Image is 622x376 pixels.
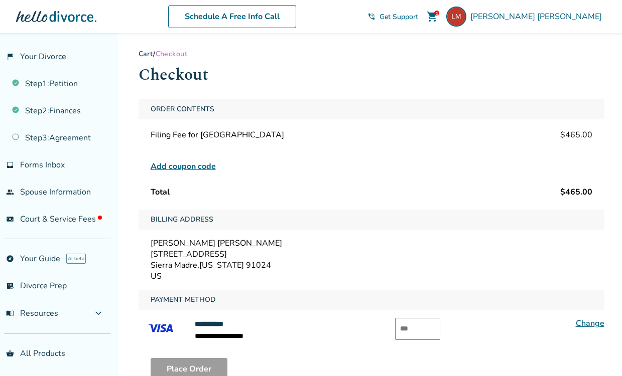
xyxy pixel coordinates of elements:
[426,11,438,23] span: shopping_cart
[151,160,216,172] span: Add coupon code
[139,63,604,87] h1: Checkout
[6,349,14,357] span: shopping_basket
[139,49,154,59] a: Cart
[6,255,14,263] span: explore
[380,12,418,22] span: Get Support
[6,282,14,290] span: list_alt_check
[156,49,187,59] span: Checkout
[92,307,104,319] span: expand_more
[560,129,592,140] span: $465.00
[434,11,439,16] div: 1
[470,11,606,22] span: [PERSON_NAME] [PERSON_NAME]
[20,159,65,170] span: Forms Inbox
[6,53,14,61] span: flag_2
[20,214,102,225] span: Court & Service Fees
[139,318,183,339] img: VISA
[151,129,284,140] span: Filing Fee for [GEOGRAPHIC_DATA]
[6,309,14,317] span: menu_book
[151,260,592,271] div: Sierra Madre , [US_STATE] 91024
[147,99,218,119] span: Order Contents
[151,238,592,249] div: [PERSON_NAME] [PERSON_NAME]
[147,210,217,230] span: Billing Address
[6,188,14,196] span: people
[560,186,592,198] span: $465.00
[168,5,296,28] a: Schedule A Free Info Call
[576,318,604,329] a: Change
[147,290,220,310] span: Payment Method
[6,215,14,223] span: universal_currency_alt
[572,328,622,376] iframe: Chat Widget
[139,49,604,59] div: /
[367,12,418,22] a: phone_in_talkGet Support
[151,249,592,260] div: [STREET_ADDRESS]
[6,308,58,319] span: Resources
[367,13,376,21] span: phone_in_talk
[446,7,466,27] img: lisamozden@gmail.com
[151,186,170,198] span: Total
[6,161,14,169] span: inbox
[66,254,86,264] span: AI beta
[151,271,592,282] div: US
